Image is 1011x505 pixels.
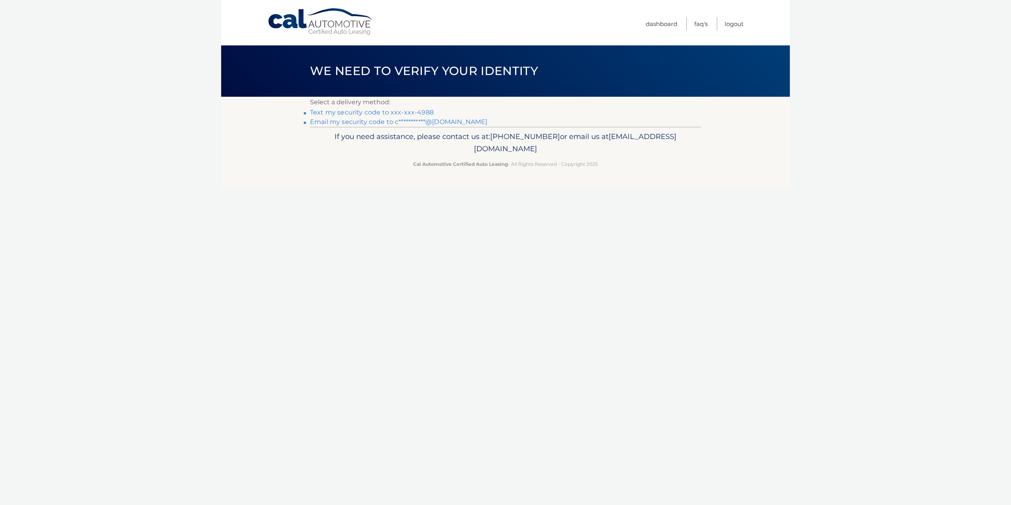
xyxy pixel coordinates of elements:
[315,130,696,156] p: If you need assistance, please contact us at: or email us at
[413,161,508,167] strong: Cal Automotive Certified Auto Leasing
[310,97,701,108] p: Select a delivery method:
[315,160,696,168] p: - All Rights Reserved - Copyright 2025
[310,109,434,116] a: Text my security code to xxx-xxx-4988
[310,64,538,78] span: We need to verify your identity
[694,17,708,30] a: FAQ's
[490,132,560,141] span: [PHONE_NUMBER]
[646,17,677,30] a: Dashboard
[725,17,744,30] a: Logout
[267,8,374,36] a: Cal Automotive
